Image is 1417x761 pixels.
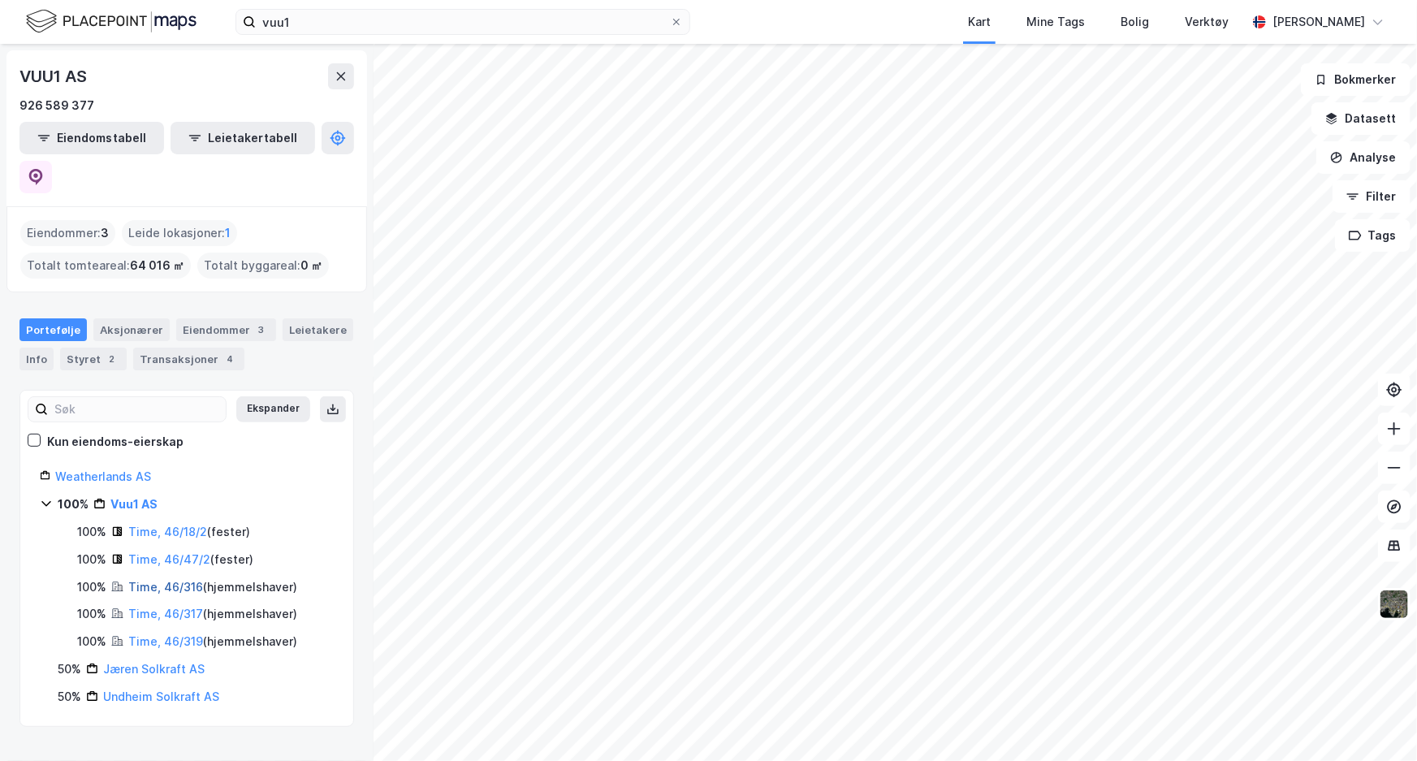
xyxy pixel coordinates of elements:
[26,7,197,36] img: logo.f888ab2527a4732fd821a326f86c7f29.svg
[1336,683,1417,761] div: Kontrollprogram for chat
[77,577,106,597] div: 100%
[19,96,94,115] div: 926 589 377
[47,432,184,452] div: Kun eiendoms-eierskap
[1311,102,1411,135] button: Datasett
[20,253,191,279] div: Totalt tomteareal :
[253,322,270,338] div: 3
[58,495,89,514] div: 100%
[225,223,231,243] span: 1
[128,604,297,624] div: ( hjemmelshaver )
[283,318,353,341] div: Leietakere
[77,550,106,569] div: 100%
[1272,12,1365,32] div: [PERSON_NAME]
[55,469,151,483] a: Weatherlands AS
[77,604,106,624] div: 100%
[256,10,670,34] input: Søk på adresse, matrikkel, gårdeiere, leietakere eller personer
[128,632,297,651] div: ( hjemmelshaver )
[104,351,120,367] div: 2
[1333,180,1411,213] button: Filter
[222,351,238,367] div: 4
[300,256,322,275] span: 0 ㎡
[128,552,210,566] a: Time, 46/47/2
[60,348,127,370] div: Styret
[128,550,253,569] div: ( fester )
[93,318,170,341] div: Aksjonærer
[1316,141,1411,174] button: Analyse
[130,256,184,275] span: 64 016 ㎡
[128,607,203,620] a: Time, 46/317
[103,662,205,676] a: Jæren Solkraft AS
[103,690,219,703] a: Undheim Solkraft AS
[197,253,329,279] div: Totalt byggareal :
[20,220,115,246] div: Eiendommer :
[19,318,87,341] div: Portefølje
[128,522,250,542] div: ( fester )
[236,396,310,422] button: Ekspander
[19,348,54,370] div: Info
[176,318,276,341] div: Eiendommer
[58,659,81,679] div: 50%
[19,63,90,89] div: VUU1 AS
[122,220,237,246] div: Leide lokasjoner :
[1379,589,1410,620] img: 9k=
[171,122,315,154] button: Leietakertabell
[48,397,226,422] input: Søk
[1121,12,1149,32] div: Bolig
[133,348,244,370] div: Transaksjoner
[128,580,203,594] a: Time, 46/316
[77,632,106,651] div: 100%
[58,687,81,707] div: 50%
[1335,219,1411,252] button: Tags
[19,122,164,154] button: Eiendomstabell
[128,525,207,538] a: Time, 46/18/2
[110,497,158,511] a: Vuu1 AS
[1185,12,1229,32] div: Verktøy
[968,12,991,32] div: Kart
[101,223,109,243] span: 3
[128,577,297,597] div: ( hjemmelshaver )
[1026,12,1085,32] div: Mine Tags
[128,634,203,648] a: Time, 46/319
[77,522,106,542] div: 100%
[1336,683,1417,761] iframe: Chat Widget
[1301,63,1411,96] button: Bokmerker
